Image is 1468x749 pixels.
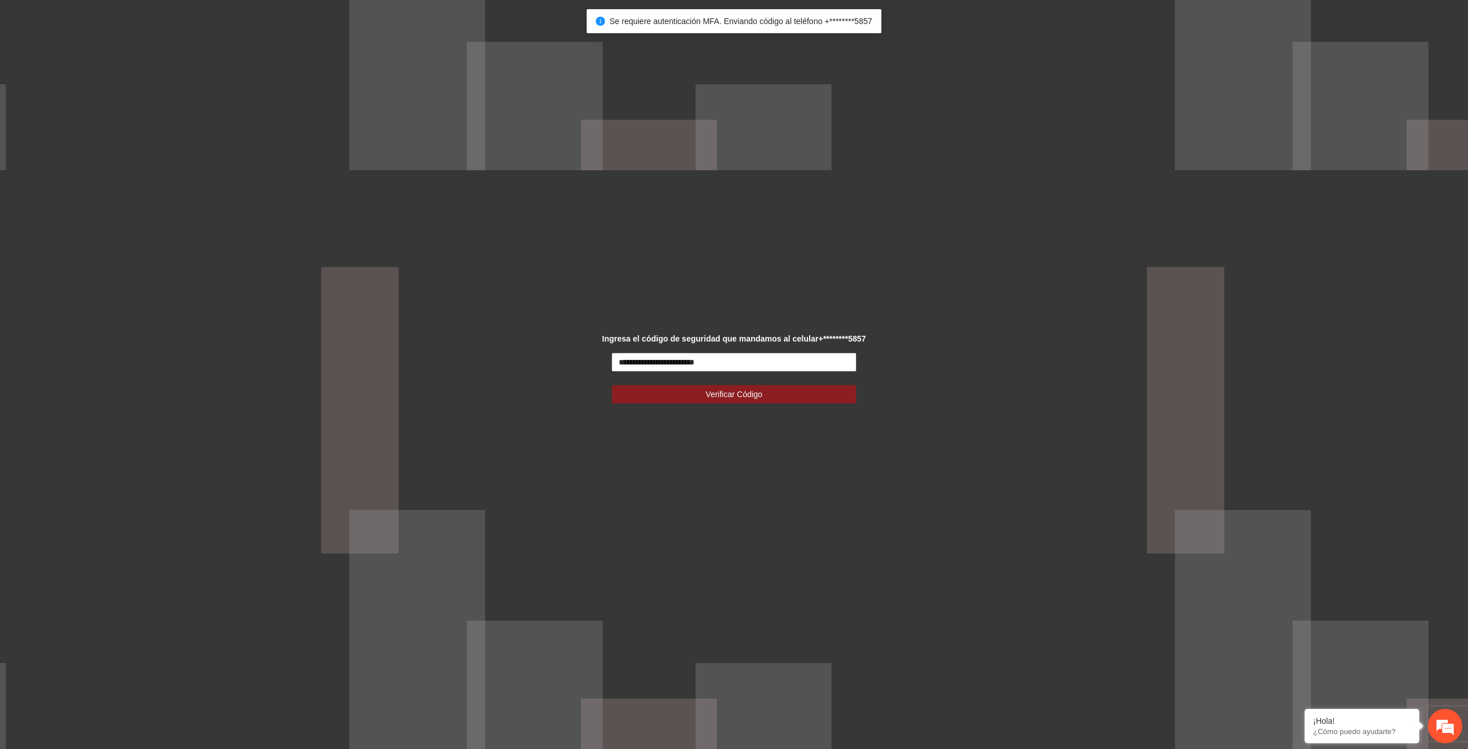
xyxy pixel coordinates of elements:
[602,334,866,343] strong: Ingresa el código de seguridad que mandamos al celular +********5857
[1313,727,1411,736] p: ¿Cómo puedo ayudarte?
[706,388,763,401] span: Verificar Código
[610,17,872,26] span: Se requiere autenticación MFA. Enviando código al teléfono +********5857
[612,385,857,403] button: Verificar Código
[596,17,605,26] span: info-circle
[1313,716,1411,726] div: ¡Hola!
